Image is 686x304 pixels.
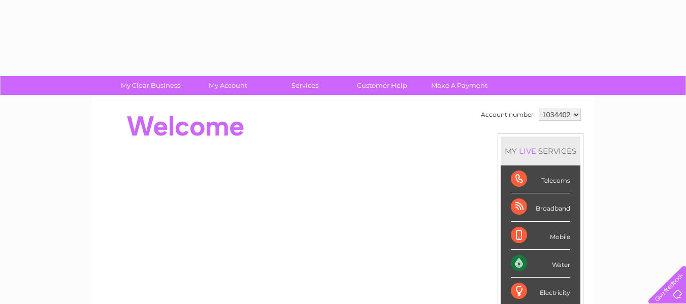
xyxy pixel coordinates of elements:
[511,222,570,250] div: Mobile
[186,76,270,95] a: My Account
[340,76,424,95] a: Customer Help
[263,76,347,95] a: Services
[478,106,536,123] td: Account number
[511,165,570,193] div: Telecoms
[417,76,501,95] a: Make A Payment
[109,76,192,95] a: My Clear Business
[501,137,580,165] div: MY SERVICES
[517,146,538,156] div: LIVE
[511,193,570,221] div: Broadband
[511,250,570,278] div: Water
